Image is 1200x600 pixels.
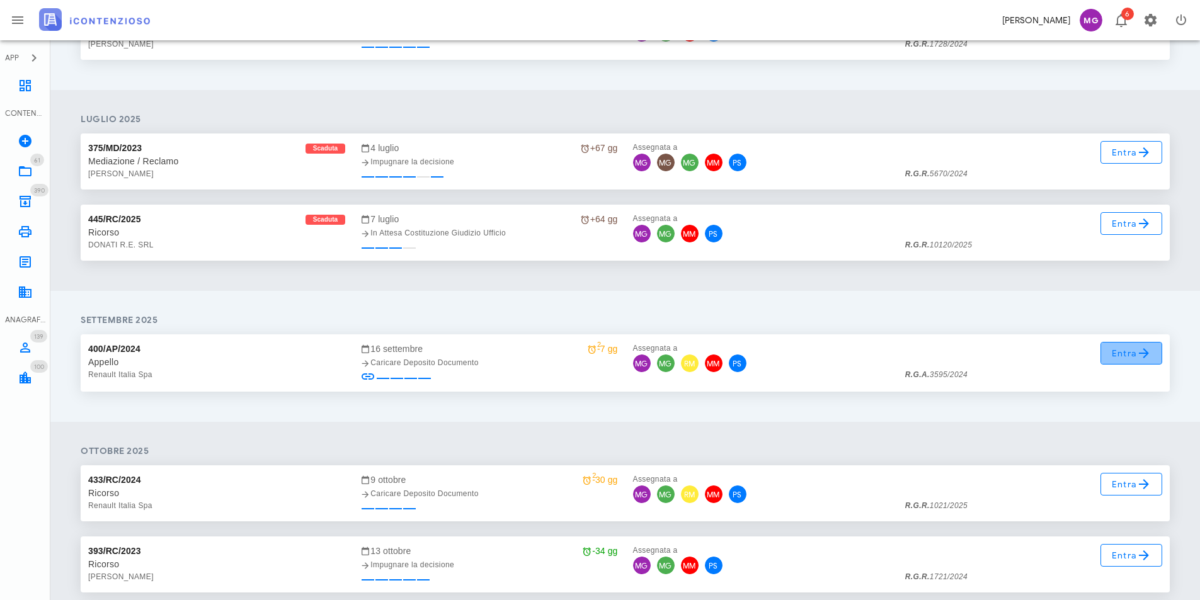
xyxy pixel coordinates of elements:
[905,370,930,379] strong: R.G.A.
[88,212,141,226] div: 445/RC/2025
[88,487,345,499] div: Ricorso
[30,330,47,342] span: Distintivo
[88,141,142,155] div: 375/MD/2023
[657,154,675,171] span: MG
[1111,548,1152,563] span: Entra
[905,169,930,178] strong: R.G.R.
[657,225,675,242] span: MG
[88,38,345,50] div: [PERSON_NAME]
[633,544,890,557] div: Assegnata a
[681,154,699,171] span: MG
[905,40,930,48] strong: R.G.R.
[1121,8,1134,20] span: Distintivo
[34,156,40,164] span: 61
[1106,5,1136,35] button: Distintivo
[905,570,968,583] div: 1721/2024
[88,473,141,487] div: 433/RC/2024
[88,368,345,381] div: Renault Italia Spa
[313,215,338,225] span: Scaduta
[81,444,1170,458] h4: ottobre 2025
[88,226,345,239] div: Ricorso
[587,342,617,356] div: -7 gg
[705,485,723,503] span: MM
[88,342,140,356] div: 400/AP/2024
[633,225,651,242] span: MG
[1100,141,1163,164] a: Entra
[681,485,699,503] span: RM
[34,186,45,195] span: 390
[633,473,890,485] div: Assegnata a
[30,184,49,196] span: Distintivo
[905,167,968,180] div: 5670/2024
[39,8,150,31] img: logo-text-2x.png
[30,360,48,373] span: Distintivo
[88,558,345,570] div: Ricorso
[88,570,345,583] div: [PERSON_NAME]
[633,557,651,574] span: MG
[360,473,617,487] div: 9 ottobre
[582,544,617,558] div: -34 gg
[360,227,617,239] div: In Attesa Costituzione Giudizio Ufficio
[88,239,345,251] div: DONATI R.E. SRL
[88,544,141,558] div: 393/RC/2023
[705,225,723,242] span: PS
[360,558,617,571] div: Impugnare la decisione
[633,141,890,154] div: Assegnata a
[81,113,1170,126] h4: luglio 2025
[81,314,1170,327] h4: settembre 2025
[30,154,44,166] span: Distintivo
[1080,9,1102,31] span: MG
[705,154,723,171] span: MM
[360,356,617,369] div: Caricare Deposito Documento
[729,154,746,171] span: PS
[633,485,651,503] span: MG
[729,485,746,503] span: PS
[1111,216,1152,231] span: Entra
[1111,145,1152,160] span: Entra
[1100,342,1163,365] a: Entra
[1002,14,1070,27] div: [PERSON_NAME]
[657,557,675,574] span: MG
[360,141,617,155] div: 4 luglio
[1100,544,1163,567] a: Entra
[657,485,675,503] span: MG
[681,354,699,372] span: RM
[34,332,43,341] span: 139
[705,354,723,372] span: MM
[582,473,617,487] div: -30 gg
[360,487,617,500] div: Caricare Deposito Documento
[360,212,617,226] div: 7 luglio
[5,314,45,325] div: ANAGRAFICA
[1111,477,1152,492] span: Entra
[905,501,930,510] strong: R.G.R.
[88,356,345,368] div: Appello
[905,241,930,249] strong: R.G.R.
[657,354,675,372] span: MG
[905,38,968,50] div: 1728/2024
[633,212,890,225] div: Assegnata a
[597,337,601,351] span: 2
[705,557,723,574] span: PS
[313,144,338,154] span: Scaduta
[681,225,699,242] span: MM
[88,499,345,512] div: Renault Italia Spa
[633,154,651,171] span: MG
[905,499,968,512] div: 1021/2025
[1100,473,1163,495] a: Entra
[729,354,746,372] span: PS
[360,342,617,356] div: 16 settembre
[580,141,618,155] div: +67 gg
[88,155,345,167] div: Mediazione / Reclamo
[1100,212,1163,235] a: Entra
[360,156,617,168] div: Impugnare la decisione
[905,368,968,381] div: 3595/2024
[1111,346,1152,361] span: Entra
[905,572,930,581] strong: R.G.R.
[1075,5,1106,35] button: MG
[580,212,618,226] div: +64 gg
[633,354,651,372] span: MG
[592,468,596,482] span: 2
[5,108,45,119] div: CONTENZIOSO
[88,167,345,180] div: [PERSON_NAME]
[34,363,44,371] span: 100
